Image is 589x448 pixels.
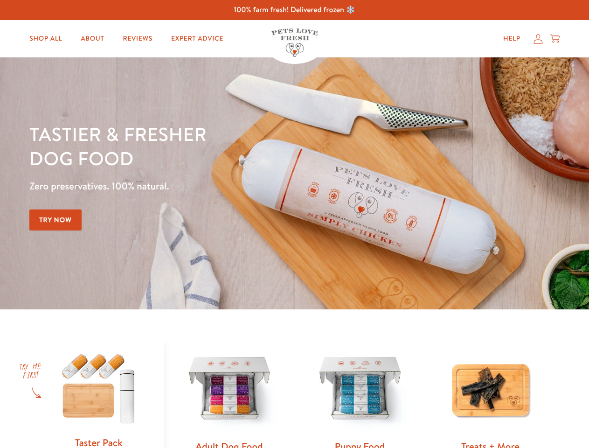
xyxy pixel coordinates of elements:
h1: Tastier & fresher dog food [29,122,383,170]
a: Expert Advice [164,29,231,48]
a: Try Now [29,210,82,231]
a: Shop All [22,29,69,48]
img: Pets Love Fresh [271,28,318,57]
a: About [73,29,111,48]
a: Reviews [115,29,159,48]
a: Help [496,29,528,48]
p: Zero preservatives. 100% natural. [29,178,383,195]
